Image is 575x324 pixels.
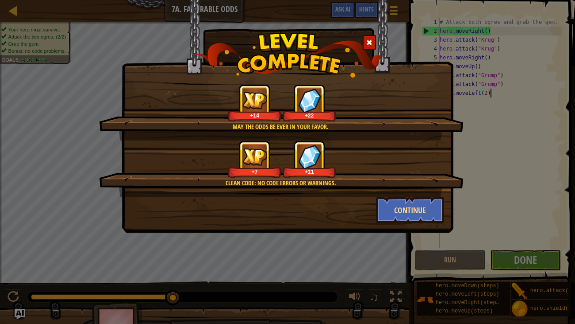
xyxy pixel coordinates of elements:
[242,92,267,109] img: reward_icon_xp.png
[298,144,321,169] img: reward_icon_gems.png
[230,112,280,119] div: +14
[376,197,445,223] button: Continue
[193,33,383,78] img: level_complete.png
[284,168,334,175] div: +11
[298,88,321,113] img: reward_icon_gems.png
[141,179,420,187] div: Clean code: no code errors or warnings.
[141,122,420,131] div: May the odds be ever in your favor.
[284,112,334,119] div: +22
[230,168,280,175] div: +7
[242,148,267,165] img: reward_icon_xp.png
